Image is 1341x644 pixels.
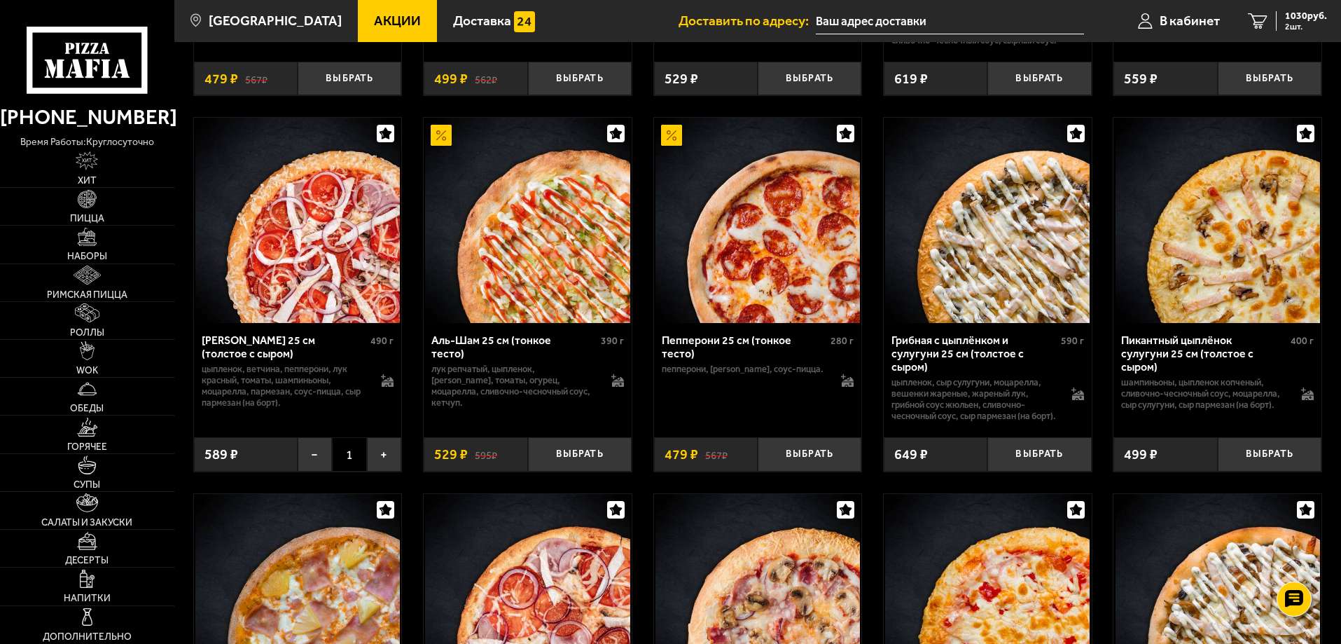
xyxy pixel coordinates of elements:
span: 529 ₽ [665,70,698,87]
img: Аль-Шам 25 см (тонкое тесто) [425,118,630,322]
span: Десерты [65,556,109,566]
button: + [367,437,401,472]
span: 280 г [831,335,854,347]
button: Выбрать [987,437,1091,472]
p: пепперони, [PERSON_NAME], соус-пицца. [662,364,828,375]
span: Обеды [70,404,104,413]
span: 1030 руб. [1285,11,1327,21]
p: цыпленок, ветчина, пепперони, лук красный, томаты, шампиньоны, моцарелла, пармезан, соус-пицца, с... [202,364,368,409]
span: 589 ₽ [204,446,238,463]
p: шампиньоны, цыпленок копченый, сливочно-чесночный соус, моцарелла, сыр сулугуни, сыр пармезан (на... [1121,377,1287,411]
a: АкционныйАль-Шам 25 см (тонкое тесто) [424,118,632,322]
p: лук репчатый, цыпленок, [PERSON_NAME], томаты, огурец, моцарелла, сливочно-чесночный соус, кетчуп. [431,364,597,409]
span: Доставка [453,14,511,27]
button: Выбрать [298,62,401,96]
span: WOK [76,366,98,376]
span: 2 шт. [1285,22,1327,31]
span: 479 ₽ [204,70,238,87]
img: Пикантный цыплёнок сулугуни 25 см (толстое с сыром) [1116,118,1320,322]
img: Акционный [661,125,682,146]
button: Выбрать [1218,62,1321,96]
span: Пицца [70,214,104,224]
span: Наборы [67,252,107,261]
div: Пикантный цыплёнок сулугуни 25 см (толстое с сыром) [1121,334,1287,374]
button: Выбрать [758,62,861,96]
s: 595 ₽ [475,447,497,461]
span: Римская пицца [47,290,127,300]
button: − [298,437,332,472]
a: АкционныйПепперони 25 см (тонкое тесто) [654,118,862,322]
div: [PERSON_NAME] 25 см (толстое с сыром) [202,334,368,360]
span: 390 г [601,335,624,347]
a: Грибная с цыплёнком и сулугуни 25 см (толстое с сыром) [884,118,1092,322]
span: 559 ₽ [1124,70,1158,87]
s: 567 ₽ [245,71,267,85]
span: Доставить по адресу: [679,14,816,27]
img: 15daf4d41897b9f0e9f617042186c801.svg [514,11,535,32]
span: Хит [78,176,97,186]
s: 567 ₽ [705,447,728,461]
span: 400 г [1291,335,1314,347]
span: 529 ₽ [434,446,468,463]
span: 619 ₽ [894,70,928,87]
div: Аль-Шам 25 см (тонкое тесто) [431,334,597,360]
img: Грибная с цыплёнком и сулугуни 25 см (толстое с сыром) [885,118,1090,322]
div: Грибная с цыплёнком и сулугуни 25 см (толстое с сыром) [891,334,1057,374]
img: Петровская 25 см (толстое с сыром) [195,118,400,322]
a: Пикантный цыплёнок сулугуни 25 см (толстое с сыром) [1113,118,1321,322]
span: Салаты и закуски [41,518,132,528]
button: Выбрать [528,62,632,96]
span: Санкт-Петербург Индустриальный пр. 23 [816,8,1084,34]
img: Пепперони 25 см (тонкое тесто) [655,118,860,322]
span: Дополнительно [43,632,132,642]
s: 562 ₽ [475,71,497,85]
button: Выбрать [987,62,1091,96]
span: 1 [332,437,366,472]
span: [GEOGRAPHIC_DATA] [209,14,342,27]
span: Акции [374,14,421,27]
span: В кабинет [1160,14,1220,27]
input: Ваш адрес доставки [816,8,1084,34]
span: 490 г [370,335,394,347]
span: Роллы [70,328,104,338]
span: 499 ₽ [434,70,468,87]
button: Выбрать [1218,437,1321,472]
span: 590 г [1061,335,1084,347]
span: 649 ₽ [894,446,928,463]
span: 479 ₽ [665,446,698,463]
a: Петровская 25 см (толстое с сыром) [194,118,402,322]
span: Напитки [64,594,111,603]
span: Горячее [67,442,107,452]
div: Пепперони 25 см (тонкое тесто) [662,334,828,360]
span: 499 ₽ [1124,446,1158,463]
span: Супы [74,480,100,490]
img: Акционный [431,125,452,146]
button: Выбрать [528,437,632,472]
p: цыпленок, сыр сулугуни, моцарелла, вешенки жареные, жареный лук, грибной соус Жюльен, сливочно-че... [891,377,1057,422]
button: Выбрать [758,437,861,472]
